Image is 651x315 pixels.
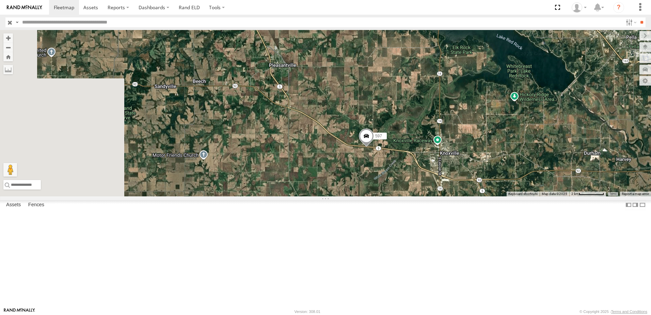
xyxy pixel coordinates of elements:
[632,200,639,210] label: Dock Summary Table to the Right
[609,193,617,195] a: Terms (opens in new tab)
[14,17,20,27] label: Search Query
[508,192,538,196] button: Keyboard shortcuts
[625,200,632,210] label: Dock Summary Table to the Left
[623,17,638,27] label: Search Filter Options
[3,163,17,177] button: Drag Pegman onto the map to open Street View
[3,200,24,210] label: Assets
[579,310,647,314] div: © Copyright 2025 -
[569,2,589,13] div: Tim Zylstra
[613,2,624,13] i: ?
[569,192,606,196] button: Map Scale: 2 km per 70 pixels
[25,200,48,210] label: Fences
[3,43,13,52] button: Zoom out
[622,192,649,196] a: Report a map error
[571,192,579,196] span: 2 km
[375,134,382,139] span: 597
[3,33,13,43] button: Zoom in
[3,52,13,61] button: Zoom Home
[639,200,646,210] label: Hide Summary Table
[7,5,42,10] img: rand-logo.svg
[4,308,35,315] a: Visit our Website
[295,310,320,314] div: Version: 308.01
[542,192,567,196] span: Map data ©2025
[639,76,651,86] label: Map Settings
[3,65,13,74] label: Measure
[611,310,647,314] a: Terms and Conditions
